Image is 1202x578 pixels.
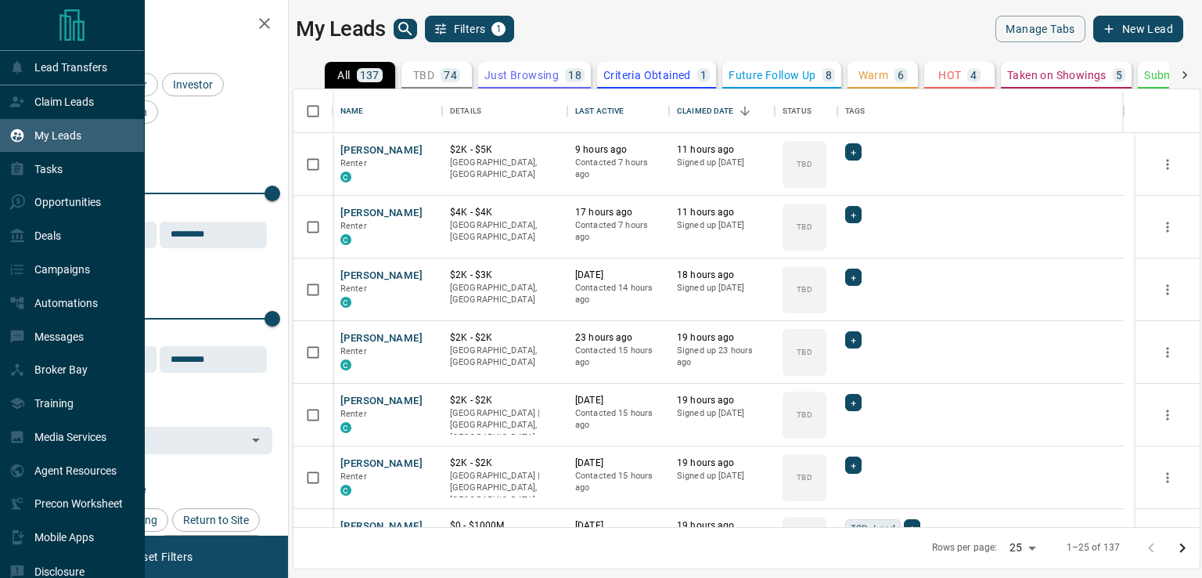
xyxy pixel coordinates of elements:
div: condos.ca [340,485,351,496]
p: 19 hours ago [677,519,767,533]
span: ISR Lead [851,520,895,536]
p: 19 hours ago [677,394,767,407]
p: 18 hours ago [677,269,767,282]
p: HOT [938,70,961,81]
p: 19 hours ago [677,331,767,345]
div: condos.ca [340,297,351,308]
p: Taken on Showings [1007,70,1107,81]
p: TBD [797,284,812,295]
p: 11 hours ago [677,143,767,157]
button: [PERSON_NAME] [340,206,423,221]
p: $2K - $5K [450,143,560,157]
div: Tags [837,89,1124,133]
p: Warm [858,70,889,81]
div: + [845,457,862,474]
p: $2K - $2K [450,457,560,470]
p: 23 hours ago [575,331,661,345]
p: 5 [1116,70,1122,81]
p: All [337,70,350,81]
button: Open [245,429,267,451]
div: condos.ca [340,359,351,370]
p: $4K - $4K [450,206,560,219]
h1: My Leads [296,16,386,42]
h2: Filters [50,16,272,34]
p: 137 [360,70,380,81]
div: Claimed Date [677,89,734,133]
span: Renter [340,221,367,231]
span: Renter [340,471,367,482]
span: Renter [340,409,367,419]
p: $2K - $2K [450,331,560,345]
div: Name [333,89,442,133]
button: more [1156,466,1179,489]
div: 25 [1003,536,1041,559]
p: $0 - $1000M [450,519,560,533]
p: 6 [898,70,904,81]
div: Status [783,89,812,133]
div: + [845,331,862,349]
p: Signed up [DATE] [677,407,767,420]
div: Tags [845,89,866,133]
p: [DATE] [575,394,661,407]
div: + [845,394,862,411]
button: Go to next page [1167,533,1198,564]
p: Contacted 7 hours ago [575,157,661,181]
span: 1 [493,23,504,34]
p: [GEOGRAPHIC_DATA] | [GEOGRAPHIC_DATA], [GEOGRAPHIC_DATA] [450,407,560,444]
span: + [851,395,856,410]
p: 1 [700,70,707,81]
span: + [851,207,856,222]
p: 19 hours ago [677,457,767,470]
button: more [1156,341,1179,364]
p: [DATE] [575,457,661,470]
span: Renter [340,284,367,294]
p: Contacted 15 hours ago [575,407,661,432]
button: [PERSON_NAME] [340,269,423,284]
p: 18 [568,70,581,81]
p: $2K - $2K [450,394,560,407]
p: [DATE] [575,269,661,282]
button: Sort [734,100,756,122]
span: Renter [340,158,367,168]
button: [PERSON_NAME] [340,519,423,534]
p: Signed up [DATE] [677,219,767,232]
p: TBD [797,409,812,421]
div: condos.ca [340,422,351,433]
div: Details [442,89,567,133]
p: Just Browsing [484,70,559,81]
p: [GEOGRAPHIC_DATA], [GEOGRAPHIC_DATA] [450,219,560,244]
span: + [909,520,915,536]
p: Signed up [DATE] [677,470,767,482]
div: condos.ca [340,172,351,182]
p: TBD [797,158,812,170]
div: Name [340,89,364,133]
button: more [1156,153,1179,176]
div: Investor [162,73,224,96]
p: $2K - $3K [450,269,560,282]
span: + [851,332,856,348]
p: Signed up [DATE] [677,157,767,169]
span: + [851,269,856,285]
button: search button [394,19,417,39]
div: Last Active [567,89,669,133]
span: + [851,144,856,160]
div: + [845,269,862,286]
div: + [845,206,862,223]
p: TBD [797,346,812,358]
button: [PERSON_NAME] [340,143,423,158]
button: [PERSON_NAME] [340,394,423,409]
p: TBD [797,221,812,233]
button: New Lead [1093,16,1183,42]
p: Contacted 15 hours ago [575,345,661,369]
div: + [904,519,920,536]
span: Investor [167,78,218,91]
div: Details [450,89,481,133]
p: [DATE] [575,519,661,533]
span: Renter [340,346,367,356]
div: Status [775,89,837,133]
p: Contacted 14 hours ago [575,282,661,306]
p: 1–25 of 137 [1067,541,1120,555]
p: 4 [970,70,977,81]
span: Return to Site [178,514,254,526]
button: [PERSON_NAME] [340,457,423,471]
